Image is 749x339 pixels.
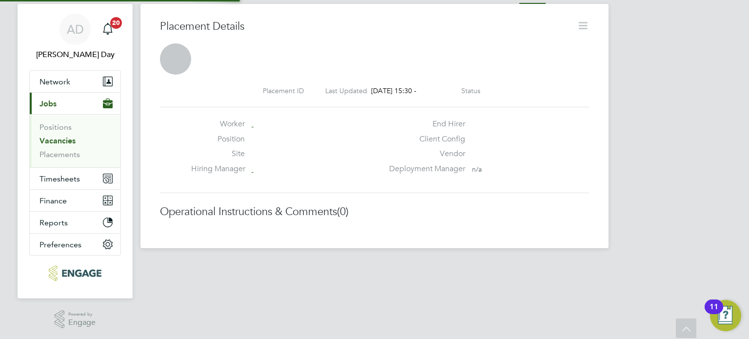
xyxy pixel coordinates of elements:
[67,23,84,36] span: AD
[383,164,465,174] label: Deployment Manager
[383,119,465,129] label: End Hirer
[710,300,741,331] button: Open Resource Center, 11 new notifications
[325,86,367,95] label: Last Updated
[30,212,120,233] button: Reports
[29,14,121,60] a: AD[PERSON_NAME] Day
[110,17,122,29] span: 20
[39,136,76,145] a: Vacancies
[39,240,81,249] span: Preferences
[39,174,80,183] span: Timesheets
[160,205,589,219] h3: Operational Instructions & Comments
[30,168,120,189] button: Timesheets
[191,134,245,144] label: Position
[68,319,96,327] span: Engage
[383,134,465,144] label: Client Config
[263,86,304,95] label: Placement ID
[191,119,245,129] label: Worker
[383,149,465,159] label: Vendor
[337,205,349,218] span: (0)
[371,86,416,95] span: [DATE] 15:30 -
[191,149,245,159] label: Site
[68,310,96,319] span: Powered by
[30,93,120,114] button: Jobs
[39,196,67,205] span: Finance
[39,77,70,86] span: Network
[461,86,480,95] label: Status
[191,164,245,174] label: Hiring Manager
[18,4,133,299] nav: Main navigation
[55,310,96,329] a: Powered byEngage
[39,99,57,108] span: Jobs
[710,307,718,319] div: 11
[30,114,120,167] div: Jobs
[30,190,120,211] button: Finance
[30,71,120,92] button: Network
[39,122,72,132] a: Positions
[160,20,570,34] h3: Placement Details
[29,265,121,281] a: Go to home page
[49,265,101,281] img: morganhunt-logo-retina.png
[29,49,121,60] span: Amie Day
[30,234,120,255] button: Preferences
[39,218,68,227] span: Reports
[39,150,80,159] a: Placements
[98,14,118,45] a: 20
[472,165,482,174] span: n/a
